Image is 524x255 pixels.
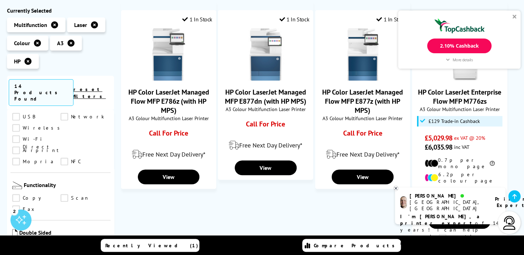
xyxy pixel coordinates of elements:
a: Scan [61,194,109,202]
li: 0.7p per mono page [425,157,495,170]
img: HP Color LaserJet Managed Flow MFP E877z (with HP MPS) [337,28,389,81]
div: 1 In Stock [182,16,212,23]
span: Recently Viewed (1) [105,242,198,249]
span: £129 Trade-in Cashback [429,118,480,124]
img: user-headset-light.svg [502,216,516,230]
a: NFC [61,158,109,166]
a: View [235,160,297,175]
a: Airprint [12,147,62,154]
div: Call For Price [134,129,204,141]
div: [GEOGRAPHIC_DATA], [GEOGRAPHIC_DATA] [410,199,486,212]
a: Network [61,113,109,121]
div: 1 In Stock [279,16,309,23]
b: I'm [PERSON_NAME], a printer expert [400,213,482,226]
span: inc VAT [454,144,469,150]
span: Multifunction [14,21,47,28]
span: Functionality [24,182,109,191]
span: A3 Colour Multifunction Laser Printer [125,115,212,122]
img: ashley-livechat.png [400,196,407,208]
a: HP Color LaserJet Managed Flow MFP E786z (with HP MPS) [142,75,195,82]
a: reset filters [73,86,106,99]
div: 1 In Stock [376,16,406,23]
a: Copy [12,194,61,202]
img: HP Color LaserJet Managed MFP E877dn (with HP MPS) [239,28,292,81]
img: HP Color LaserJet Managed Flow MFP E786z (with HP MPS) [142,28,195,81]
a: Mopria [12,158,61,166]
span: Colour [14,40,30,47]
span: A3 Colour Multifunction Laser Printer [416,106,503,112]
a: View [332,170,394,184]
span: 14 Products Found [9,79,73,106]
a: USB [12,113,61,121]
a: Wi-Fi Direct [12,136,61,143]
a: View [138,170,200,184]
div: [PERSON_NAME] [410,193,486,199]
span: £5,029.98 [425,133,452,143]
div: Call For Price [231,119,300,132]
div: 2 [10,207,18,215]
span: Laser [74,21,87,28]
span: A3 Colour Multifunction Laser Printer [319,115,406,122]
span: £6,035.98 [425,143,452,152]
div: modal_delivery [222,136,309,155]
a: HP Color LaserJet Managed Flow MFP E786z (with HP MPS) [128,88,209,115]
span: Double Sided [19,229,109,238]
li: 6.2p per colour page [425,171,495,184]
span: HP [14,58,21,65]
a: HP Color LaserJet Managed MFP E877dn (with HP MPS) [225,88,306,106]
div: modal_delivery [125,145,212,164]
img: Functionality [12,182,22,189]
span: Compare Products [314,242,398,249]
div: Call For Price [328,129,398,141]
span: ex VAT @ 20% [454,135,485,141]
div: Currently Selected [7,7,114,14]
a: HP Color LaserJet Enterprise Flow MFP M776zs [418,88,501,106]
a: HP Color LaserJet Managed MFP E877dn (with HP MPS) [239,75,292,82]
a: HP Color LaserJet Managed Flow MFP E877z (with HP MPS) [322,88,403,115]
a: Wireless [12,124,64,132]
a: HP Color LaserJet Enterprise Flow MFP M776zs [433,75,486,82]
div: modal_delivery [319,145,406,164]
a: HP Color LaserJet Managed Flow MFP E877z (with HP MPS) [337,75,389,82]
a: Fax [12,206,61,213]
img: Double Sided [12,229,17,236]
a: Recently Viewed (1) [101,239,199,252]
a: Compare Products [302,239,401,252]
span: A3 [57,40,64,47]
p: of 14 years! I can help you choose the right product [400,213,500,247]
span: A3 Colour Multifunction Laser Printer [222,106,309,112]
